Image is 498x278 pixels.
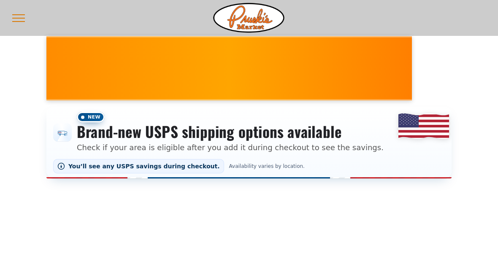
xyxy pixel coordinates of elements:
div: Shipping options announcement [46,107,452,178]
span: New [77,112,105,122]
p: Check if your area is eligible after you add it during checkout to see the savings. [77,142,384,153]
span: You’ll see any USPS savings during checkout. [68,163,220,170]
button: menu [8,7,30,29]
span: Availability varies by location. [227,163,306,169]
h3: Brand-new USPS shipping options available [77,122,384,141]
